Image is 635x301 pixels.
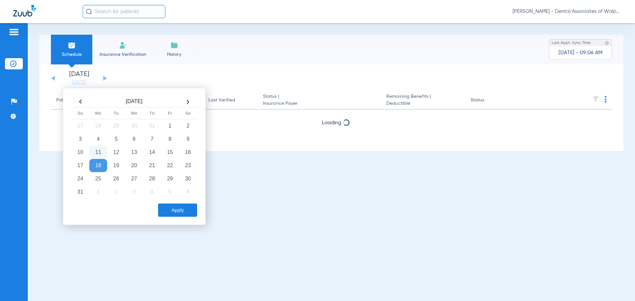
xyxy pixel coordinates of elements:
[59,79,99,86] a: [DATE]
[68,41,76,49] img: Schedule
[158,51,190,58] span: History
[592,96,599,102] img: filter.svg
[208,97,252,104] div: Last Verified
[381,91,465,110] th: Remaining Benefits |
[263,100,376,107] span: Insurance Payer
[605,41,609,45] img: last sync help info
[322,138,341,143] span: Loading
[170,41,178,49] img: History
[386,100,460,107] span: Deductible
[208,97,235,104] div: Last Verified
[158,204,197,217] button: Apply
[322,120,341,126] span: Loading
[97,51,148,58] span: Insurance Verification
[86,9,92,15] img: Search Icon
[258,91,381,110] th: Status |
[59,71,99,86] li: [DATE]
[9,28,19,36] img: hamburger-icon
[552,40,591,46] span: Last Appt. Sync Time:
[465,91,510,110] th: Status
[513,8,622,15] span: [PERSON_NAME] - Dental Associates of Walpole
[89,96,179,107] th: [DATE]
[119,41,127,49] img: Manual Insurance Verification
[605,96,607,102] img: group-dot-blue.svg
[13,5,36,17] img: Zuub Logo
[56,51,87,58] span: Schedule
[559,50,603,56] span: [DATE] - 09:06 AM
[56,97,85,104] div: Patient Name
[83,5,165,18] input: Search for patients
[56,97,112,104] div: Patient Name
